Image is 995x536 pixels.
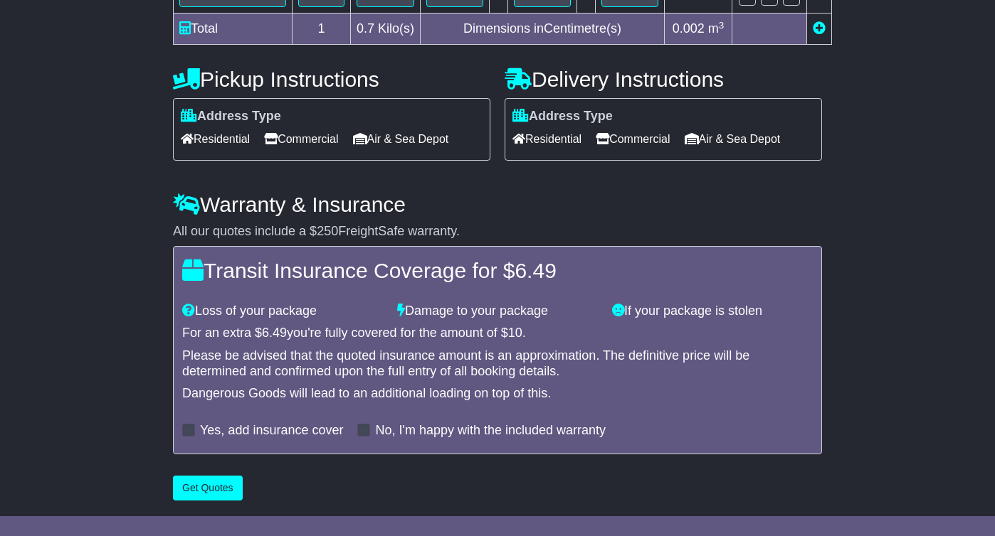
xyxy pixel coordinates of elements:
[719,20,725,31] sup: 3
[596,128,670,150] span: Commercial
[173,193,822,216] h4: Warranty & Insurance
[515,259,556,282] span: 6.49
[293,14,351,45] td: 1
[505,68,822,91] h4: Delivery Instructions
[200,423,343,439] label: Yes, add insurance cover
[605,304,820,319] div: If your package is stolen
[182,326,813,341] div: For an extra $ you're fully covered for the amount of $ .
[357,21,374,36] span: 0.7
[390,304,605,319] div: Damage to your package
[512,128,581,150] span: Residential
[182,348,813,379] div: Please be advised that the quoted insurance amount is an approximation. The definitive price will...
[174,14,293,45] td: Total
[375,423,606,439] label: No, I'm happy with the included warranty
[173,68,490,91] h4: Pickup Instructions
[351,14,421,45] td: Kilo(s)
[262,326,287,340] span: 6.49
[317,224,338,238] span: 250
[181,128,250,150] span: Residential
[173,476,243,500] button: Get Quotes
[181,109,281,124] label: Address Type
[685,128,781,150] span: Air & Sea Depot
[353,128,449,150] span: Air & Sea Depot
[508,326,522,340] span: 10
[512,109,613,124] label: Address Type
[182,386,813,402] div: Dangerous Goods will lead to an additional loading on top of this.
[173,224,822,240] div: All our quotes include a $ FreightSafe warranty.
[182,259,813,282] h4: Transit Insurance Coverage for $
[708,21,725,36] span: m
[673,21,705,36] span: 0.002
[813,21,826,36] a: Add new item
[264,128,338,150] span: Commercial
[175,304,390,319] div: Loss of your package
[421,14,665,45] td: Dimensions in Centimetre(s)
